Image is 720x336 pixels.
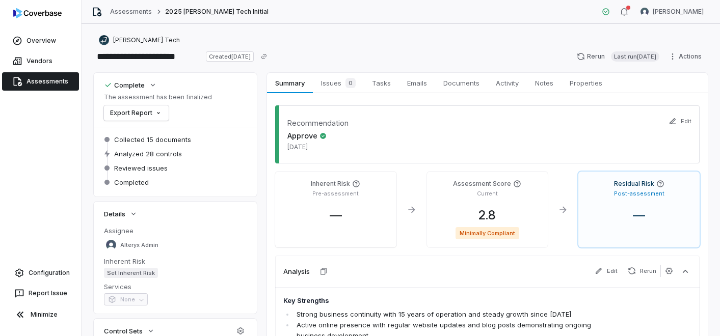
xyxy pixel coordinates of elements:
[634,4,710,19] button: Diana Esparza avatar[PERSON_NAME]
[653,8,704,16] span: [PERSON_NAME]
[96,31,183,49] button: https://pope.tech/[PERSON_NAME] Tech
[165,8,268,16] span: 2025 [PERSON_NAME] Tech Initial
[101,76,160,94] button: Complete
[104,80,145,90] div: Complete
[492,76,523,90] span: Activity
[611,51,659,62] span: Last run [DATE]
[641,8,649,16] img: Diana Esparza avatar
[283,267,310,276] h3: Analysis
[403,76,431,90] span: Emails
[614,190,664,198] p: Post-assessment
[104,226,247,235] dt: Assignee
[345,78,356,88] span: 0
[101,205,141,223] button: Details
[114,135,191,144] span: Collected 15 documents
[311,180,350,188] h4: Inherent Risk
[624,265,660,277] button: Rerun
[283,296,610,306] h4: Key Strengths
[4,304,77,325] button: Minimize
[368,76,395,90] span: Tasks
[2,52,79,70] a: Vendors
[322,208,350,222] span: —
[120,241,158,249] span: Alteryx Admin
[2,72,79,91] a: Assessments
[614,180,654,188] h4: Residual Risk
[312,190,359,198] p: Pre-assessment
[566,76,606,90] span: Properties
[104,209,125,218] span: Details
[571,49,665,64] button: RerunLast run[DATE]
[477,190,498,198] p: Current
[531,76,557,90] span: Notes
[104,326,143,335] span: Control Sets
[591,265,622,277] button: Edit
[104,93,212,101] p: The assessment has been finalized
[287,130,327,141] span: Approve
[13,8,62,18] img: logo-D7KZi-bG.svg
[104,282,247,291] dt: Services
[625,208,653,222] span: —
[2,32,79,50] a: Overview
[104,268,158,278] span: Set Inherent Risk
[665,49,708,64] button: Actions
[106,240,116,250] img: Alteryx Admin avatar
[453,180,511,188] h4: Assessment Score
[294,309,610,320] li: Strong business continuity with 15 years of operation and steady growth since [DATE]
[114,149,182,158] span: Analyzed 28 controls
[104,257,247,266] dt: Inherent Risk
[456,227,520,239] span: Minimally Compliant
[665,110,695,132] button: Edit
[4,284,77,302] button: Report Issue
[113,36,180,44] span: [PERSON_NAME] Tech
[287,118,349,128] dt: Recommendation
[287,143,327,151] span: [DATE]
[4,264,77,282] a: Configuration
[206,51,254,62] span: Created [DATE]
[439,76,484,90] span: Documents
[110,8,152,16] a: Assessments
[317,76,360,90] span: Issues
[114,163,168,173] span: Reviewed issues
[255,47,273,66] button: Copy link
[104,105,169,121] button: Export Report
[114,178,149,187] span: Completed
[271,76,308,90] span: Summary
[470,208,504,222] span: 2.8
